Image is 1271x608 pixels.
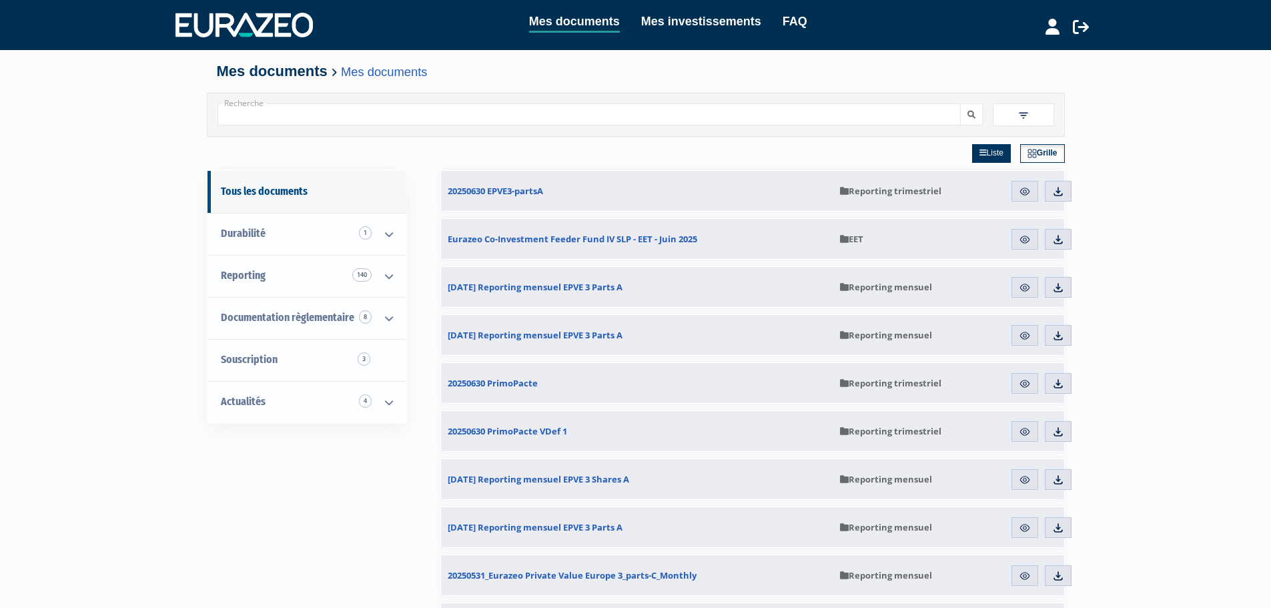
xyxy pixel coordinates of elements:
[358,352,370,366] span: 3
[1052,282,1064,294] img: download.svg
[840,425,941,437] span: Reporting trimestriel
[1052,330,1064,342] img: download.svg
[441,507,833,547] a: [DATE] Reporting mensuel EPVE 3 Parts A
[1019,426,1031,438] img: eye.svg
[441,459,833,499] a: [DATE] Reporting mensuel EPVE 3 Shares A
[1019,330,1031,342] img: eye.svg
[341,65,427,79] a: Mes documents
[441,363,833,403] a: 20250630 PrimoPacte
[1019,234,1031,246] img: eye.svg
[840,233,863,245] span: EET
[221,269,266,282] span: Reporting
[441,411,833,451] a: 20250630 PrimoPacte VDef 1
[783,12,807,31] a: FAQ
[207,255,406,297] a: Reporting 140
[840,185,941,197] span: Reporting trimestriel
[1052,474,1064,486] img: download.svg
[448,377,538,389] span: 20250630 PrimoPacte
[352,268,372,282] span: 140
[840,569,932,581] span: Reporting mensuel
[1027,149,1037,158] img: grid.svg
[448,425,567,437] span: 20250630 PrimoPacte VDef 1
[359,394,372,408] span: 4
[840,329,932,341] span: Reporting mensuel
[207,381,406,423] a: Actualités 4
[1019,378,1031,390] img: eye.svg
[217,63,1055,79] h4: Mes documents
[448,521,622,533] span: [DATE] Reporting mensuel EPVE 3 Parts A
[1020,144,1065,163] a: Grille
[1019,570,1031,582] img: eye.svg
[1052,426,1064,438] img: download.svg
[1019,186,1031,198] img: eye.svg
[840,281,932,293] span: Reporting mensuel
[641,12,761,31] a: Mes investissements
[221,353,278,366] span: Souscription
[840,521,932,533] span: Reporting mensuel
[448,233,697,245] span: Eurazeo Co-Investment Feeder Fund IV SLP - EET - Juin 2025
[448,281,622,293] span: [DATE] Reporting mensuel EPVE 3 Parts A
[207,171,406,213] a: Tous les documents
[1052,186,1064,198] img: download.svg
[1052,522,1064,534] img: download.svg
[972,144,1011,163] a: Liste
[1019,522,1031,534] img: eye.svg
[441,219,833,259] a: Eurazeo Co-Investment Feeder Fund IV SLP - EET - Juin 2025
[441,555,833,595] a: 20250531_Eurazeo Private Value Europe 3_parts-C_Monthly
[840,473,932,485] span: Reporting mensuel
[175,13,313,37] img: 1732889491-logotype_eurazeo_blanc_rvb.png
[207,213,406,255] a: Durabilité 1
[441,267,833,307] a: [DATE] Reporting mensuel EPVE 3 Parts A
[448,473,629,485] span: [DATE] Reporting mensuel EPVE 3 Shares A
[218,103,961,125] input: Recherche
[840,377,941,389] span: Reporting trimestriel
[1052,570,1064,582] img: download.svg
[221,311,354,324] span: Documentation règlementaire
[1019,282,1031,294] img: eye.svg
[529,12,620,33] a: Mes documents
[448,185,543,197] span: 20250630 EPVE3-partsA
[359,310,372,324] span: 8
[359,226,372,240] span: 1
[1052,234,1064,246] img: download.svg
[448,569,697,581] span: 20250531_Eurazeo Private Value Europe 3_parts-C_Monthly
[221,227,266,240] span: Durabilité
[207,339,406,381] a: Souscription3
[448,329,622,341] span: [DATE] Reporting mensuel EPVE 3 Parts A
[1019,474,1031,486] img: eye.svg
[207,297,406,339] a: Documentation règlementaire 8
[221,395,266,408] span: Actualités
[441,171,833,211] a: 20250630 EPVE3-partsA
[441,315,833,355] a: [DATE] Reporting mensuel EPVE 3 Parts A
[1017,109,1029,121] img: filter.svg
[1052,378,1064,390] img: download.svg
